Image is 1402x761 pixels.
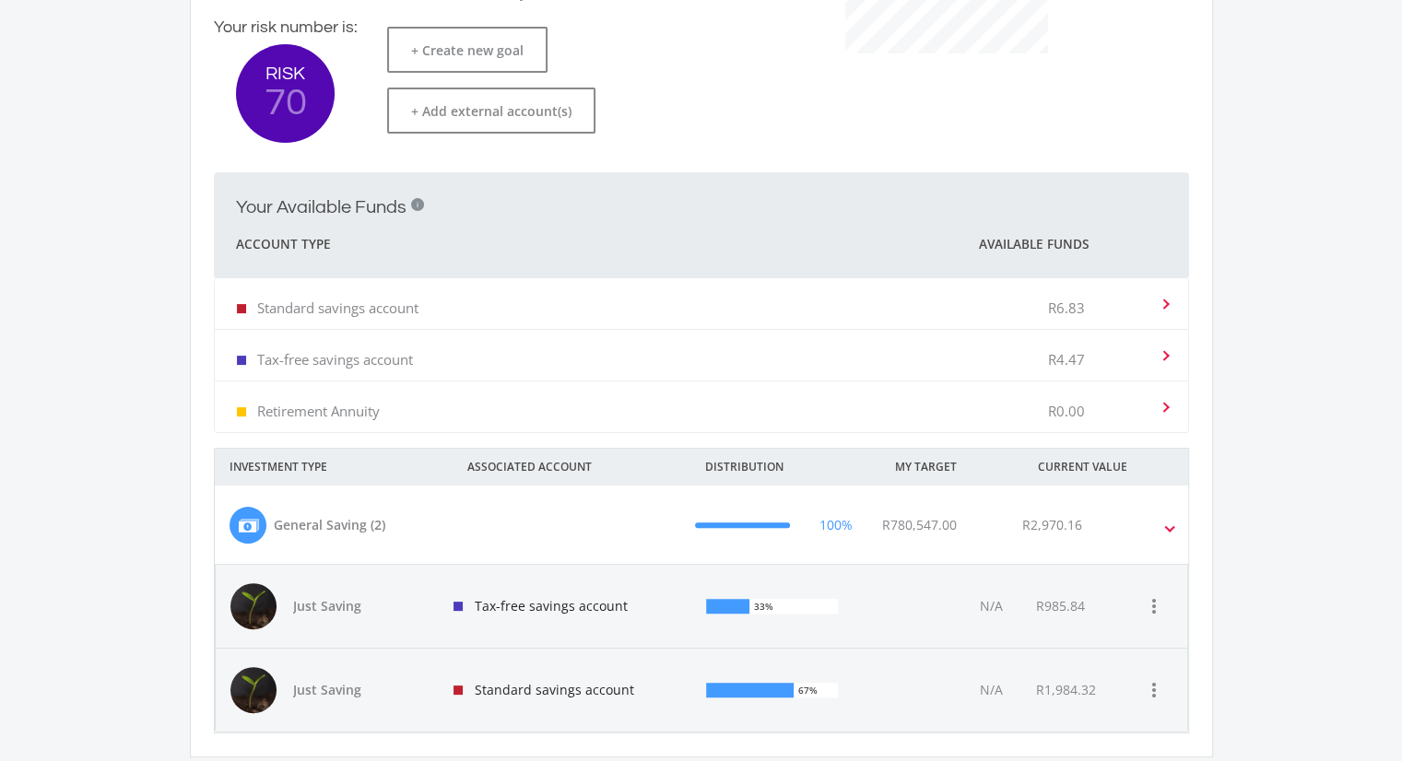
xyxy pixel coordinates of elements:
[214,18,358,38] h4: Your risk number is:
[453,449,690,486] div: ASSOCIATED ACCOUNT
[880,449,1023,486] div: MY TARGET
[980,681,1003,698] span: N/A
[215,278,1188,329] mat-expansion-panel-header: Standard savings account R6.83
[1136,672,1172,708] button: more_vert
[979,235,1089,253] span: Available Funds
[215,330,1188,380] mat-expansion-panel-header: Tax-free savings account R4.47
[794,681,818,699] div: 67%
[749,597,773,615] div: 33%
[387,27,548,73] button: + Create new goal
[1048,299,1085,317] p: R6.83
[690,449,880,486] div: DISTRIBUTION
[293,597,422,615] span: Just Saving
[439,565,691,648] div: Tax-free savings account
[236,64,335,83] span: RISK
[1036,597,1085,615] div: R985.84
[257,402,380,420] p: Retirement Annuity
[1022,515,1082,534] div: R2,970.16
[411,198,424,211] div: i
[236,44,335,143] button: RISK 70
[236,196,406,218] h2: Your Available Funds
[257,350,413,369] p: Tax-free savings account
[1143,595,1165,617] i: more_vert
[387,88,595,134] button: + Add external account(s)
[215,486,1188,564] mat-expansion-panel-header: General Saving (2) 100% R780,547.00 R2,970.16
[215,449,453,486] div: INVESTMENT TYPE
[236,83,335,123] span: 70
[215,564,1188,732] div: General Saving (2) 100% R780,547.00 R2,970.16
[980,597,1003,615] span: N/A
[215,381,1188,432] mat-expansion-panel-header: Retirement Annuity R0.00
[1036,681,1096,699] div: R1,984.32
[293,681,422,699] span: Just Saving
[1143,679,1165,701] i: more_vert
[257,299,418,317] p: Standard savings account
[1048,350,1085,369] p: R4.47
[236,233,331,255] span: Account Type
[1023,449,1213,486] div: CURRENT VALUE
[1136,588,1172,625] button: more_vert
[439,649,691,732] div: Standard savings account
[274,515,385,534] div: General Saving (2)
[214,278,1189,433] div: Your Available Funds i Account Type Available Funds
[882,516,957,533] span: R780,547.00
[214,172,1189,278] mat-expansion-panel-header: Your Available Funds i Account Type Available Funds
[1048,402,1085,420] p: R0.00
[819,515,853,534] div: 100%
